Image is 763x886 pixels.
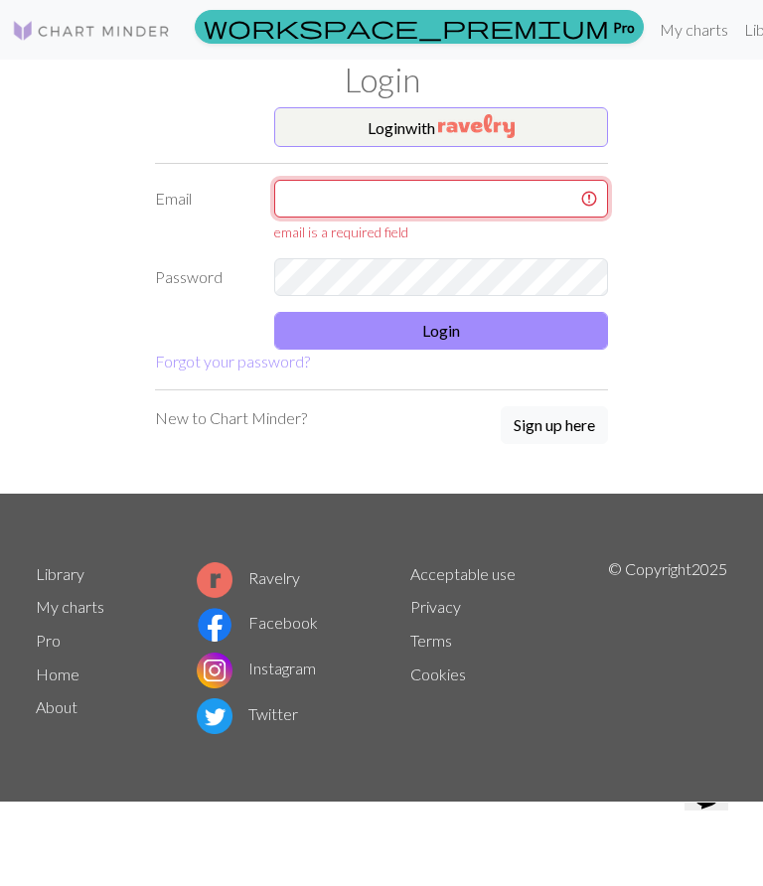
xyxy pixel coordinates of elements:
[410,564,516,583] a: Acceptable use
[197,698,232,734] img: Twitter logo
[410,597,461,616] a: Privacy
[36,631,61,650] a: Pro
[155,406,307,430] p: New to Chart Minder?
[410,664,466,683] a: Cookies
[197,613,318,632] a: Facebook
[501,406,608,446] a: Sign up here
[24,60,739,99] h1: Login
[155,352,310,370] a: Forgot your password?
[197,653,232,688] img: Instagram logo
[274,312,608,350] button: Login
[197,568,300,587] a: Ravelry
[197,562,232,598] img: Ravelry logo
[195,10,644,44] a: Pro
[143,258,262,296] label: Password
[652,10,736,50] a: My charts
[197,607,232,643] img: Facebook logo
[274,221,608,242] div: email is a required field
[438,114,515,138] img: Ravelry
[410,631,452,650] a: Terms
[36,564,84,583] a: Library
[501,406,608,444] button: Sign up here
[36,697,77,716] a: About
[677,803,743,866] iframe: chat widget
[143,180,262,242] label: Email
[36,664,79,683] a: Home
[12,19,171,43] img: Logo
[197,659,316,677] a: Instagram
[608,557,727,738] p: © Copyright 2025
[274,107,608,147] button: Loginwith
[36,597,104,616] a: My charts
[204,13,609,41] span: workspace_premium
[197,704,298,723] a: Twitter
